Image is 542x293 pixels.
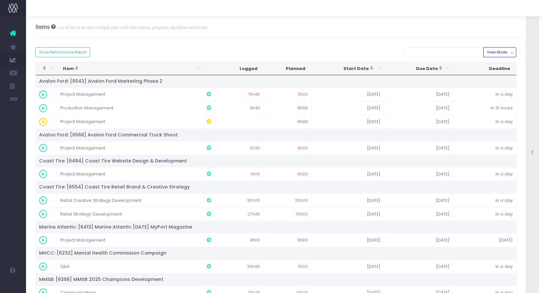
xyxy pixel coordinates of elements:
[453,88,517,101] td: in a day
[453,115,517,129] td: in a day
[296,211,308,217] span: 16h00
[384,141,453,155] td: [DATE]
[57,88,203,101] td: Project Management
[63,65,193,72] div: Item
[453,193,517,207] td: in a day
[57,167,203,181] td: Project Management
[251,171,260,177] span: 6h15
[459,65,510,72] div: Deadline
[384,259,453,273] td: [DATE]
[36,62,57,76] th: : activate to sort column ascending
[312,259,384,273] td: [DATE]
[453,141,517,155] td: in a day
[215,233,264,247] td: 3h00
[483,47,516,57] button: View Mode
[248,91,260,98] span: 15h45
[312,193,384,207] td: [DATE]
[35,47,90,57] button: Show Performance Report
[56,24,208,30] small: List of items across multiple jobs, with their status, progress, deadlines and more.
[57,115,203,129] td: Project Management
[36,247,517,259] td: MHCC: [6232] Mental Health Commission Campaign
[312,141,384,155] td: [DATE]
[390,65,443,72] div: Due Date
[36,129,517,141] td: Avalon Ford: [6568] Avalon Ford Commercial Truck Shoot
[384,101,453,115] td: [DATE]
[57,259,203,273] td: Q&A
[312,101,384,115] td: [DATE]
[453,62,517,76] th: Deadline
[247,211,260,217] span: 27h45
[298,91,308,98] span: 3h00
[221,65,257,72] div: Logged
[264,101,312,115] td: 6h00
[384,62,453,76] th: Due Date: activate to sort column ascending
[297,171,308,177] span: 6h00
[36,273,517,286] td: MMSB: [6388] MMSB 2025 Champions Development
[312,62,384,76] th: Start Date: activate to sort column ascending
[36,75,517,87] td: Avalon Ford: [6542] Avalon Ford Marketing Phase 2
[453,259,517,273] td: in a day
[384,88,453,101] td: [DATE]
[247,263,260,270] span: 39h45
[298,145,308,151] span: 4h00
[264,233,312,247] td: 5h00
[453,167,517,181] td: in a day
[384,233,453,247] td: [DATE]
[453,233,517,247] td: [DATE]
[384,193,453,207] td: [DATE]
[35,24,50,30] span: Items
[453,101,517,115] td: in 10 hours
[312,115,384,129] td: [DATE]
[57,62,203,76] th: Item: activate to sort column ascending
[36,155,517,167] td: Coast Tire: [6494] Coast Tire Website Design & Development
[36,221,517,233] td: Marine Atlantic: [6413] Marine Atlantic [DATE] MyPort Magazine
[247,197,260,204] span: 36h05
[312,233,384,247] td: [DATE]
[264,62,312,76] th: Planned
[317,65,374,72] div: Start Date
[453,207,517,221] td: in a day
[250,145,260,151] span: 5h30
[384,207,453,221] td: [DATE]
[384,115,453,129] td: [DATE]
[57,207,203,221] td: Retail Strategy Development
[57,141,203,155] td: Project Management
[57,193,203,207] td: Retail Creative Strategy Development
[8,280,18,290] img: images/default_profile_image.png
[312,207,384,221] td: [DATE]
[270,65,306,72] div: Planned
[312,88,384,101] td: [DATE]
[57,233,203,247] td: Project Management
[57,101,203,115] td: Production Management
[312,167,384,181] td: [DATE]
[215,101,264,115] td: 0h30
[298,263,308,270] span: 3h00
[36,181,517,193] td: Coast Tire: [6554] Coast Tire Retail Brand & Creative Strategy
[264,115,312,129] td: 6h00
[384,167,453,181] td: [DATE]
[295,197,308,204] span: 25h00
[215,62,264,76] th: Logged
